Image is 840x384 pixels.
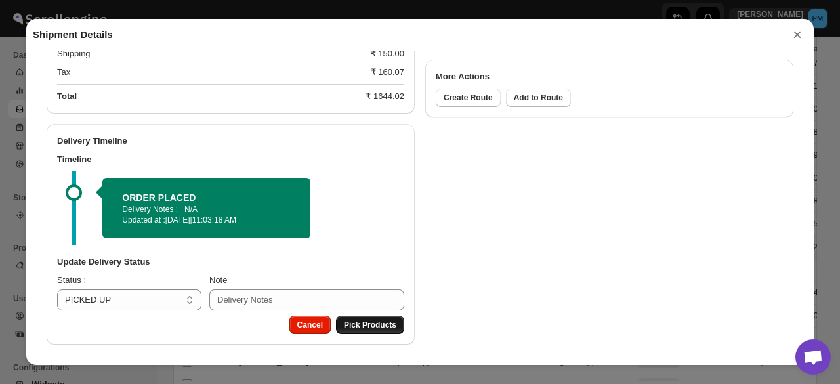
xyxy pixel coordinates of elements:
button: Add to Route [506,89,571,107]
span: Create Route [444,93,493,103]
p: Delivery Notes : [122,204,178,215]
b: Total [57,91,77,101]
span: Pick Products [344,320,396,330]
span: Note [209,275,227,285]
span: [DATE] | 11:03:18 AM [165,215,236,224]
div: Tax [57,66,360,79]
button: Create Route [436,89,501,107]
span: Add to Route [514,93,563,103]
p: N/A [184,204,198,215]
button: Pick Products [336,316,404,334]
h3: More Actions [436,70,783,83]
input: Delivery Notes [209,289,404,310]
p: Updated at : [122,215,291,225]
h2: Shipment Details [33,28,113,41]
h3: Update Delivery Status [57,255,404,268]
span: Status : [57,275,86,285]
h2: ORDER PLACED [122,191,291,204]
button: × [787,26,807,44]
h3: Timeline [57,153,404,166]
div: ₹ 1644.02 [366,90,404,103]
div: ₹ 150.00 [371,47,404,60]
div: ₹ 160.07 [371,66,404,79]
span: Cancel [297,320,323,330]
button: Cancel [289,316,331,334]
a: Open chat [795,339,831,375]
h2: Delivery Timeline [57,135,404,148]
div: Shipping [57,47,360,60]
